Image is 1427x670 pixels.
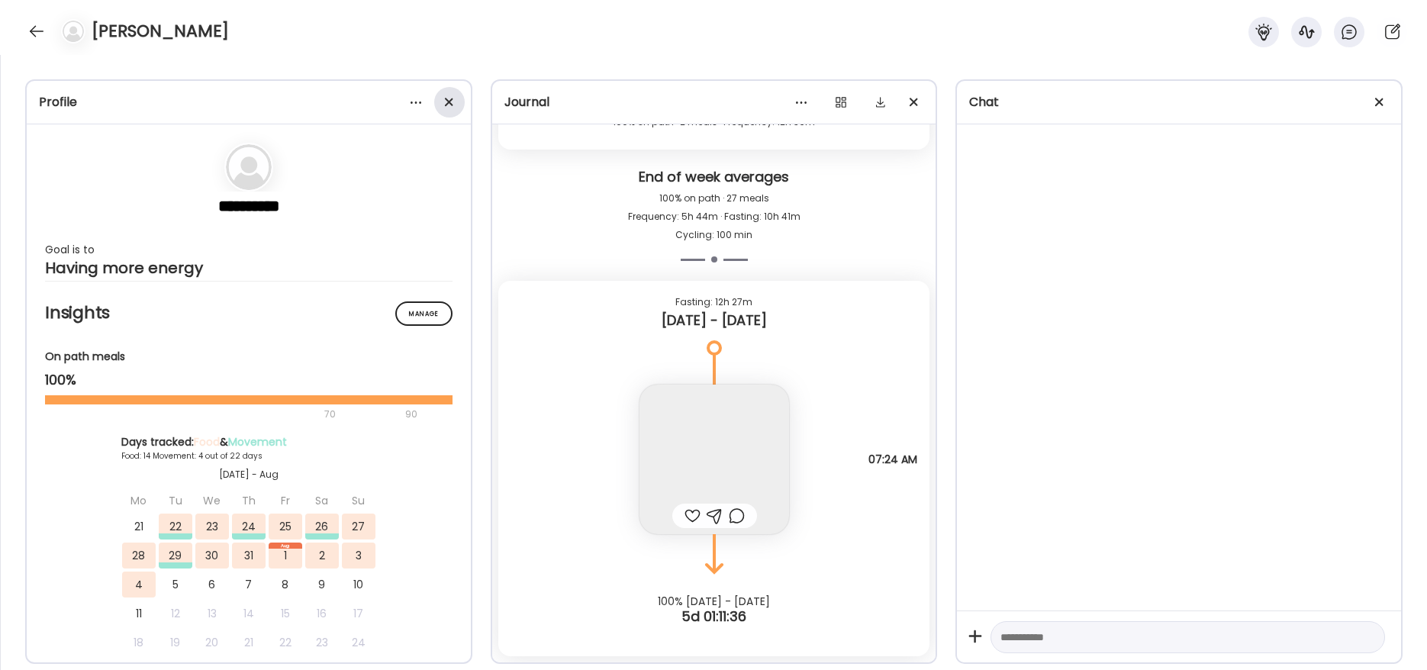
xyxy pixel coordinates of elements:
[504,93,924,111] div: Journal
[269,630,302,656] div: 22
[194,434,220,449] span: Food
[232,514,266,540] div: 24
[232,488,266,514] div: Th
[195,601,229,627] div: 13
[122,630,156,656] div: 18
[269,488,302,514] div: Fr
[159,543,192,569] div: 29
[45,405,401,424] div: 70
[121,450,376,462] div: Food: 14 Movement: 4 out of 22 days
[45,240,453,259] div: Goal is to
[232,572,266,598] div: 7
[195,630,229,656] div: 20
[511,311,918,330] div: [DATE] - [DATE]
[159,601,192,627] div: 12
[63,21,84,42] img: bg-avatar-default.svg
[45,259,453,277] div: Having more energy
[342,572,375,598] div: 10
[395,301,453,326] div: Manage
[122,514,156,540] div: 21
[504,189,924,244] div: 100% on path · 27 meals Frequency: 5h 44m · Fasting: 10h 41m Cycling: 100 min
[45,349,453,365] div: On path meals
[195,514,229,540] div: 23
[269,543,302,549] div: Aug
[305,543,339,569] div: 2
[195,543,229,569] div: 30
[868,453,917,466] span: 07:24 AM
[305,488,339,514] div: Sa
[232,630,266,656] div: 21
[159,572,192,598] div: 5
[269,543,302,569] div: 1
[121,434,376,450] div: Days tracked: &
[305,572,339,598] div: 9
[269,514,302,540] div: 25
[159,514,192,540] div: 22
[121,468,376,482] div: [DATE] - Aug
[228,434,287,449] span: Movement
[969,93,1389,111] div: Chat
[45,371,453,389] div: 100%
[342,630,375,656] div: 24
[305,601,339,627] div: 16
[159,630,192,656] div: 19
[122,488,156,514] div: Mo
[45,301,453,324] h2: Insights
[122,572,156,598] div: 4
[492,607,936,626] div: 5d 01:11:36
[122,543,156,569] div: 28
[226,144,272,190] img: bg-avatar-default.svg
[159,488,192,514] div: Tu
[122,601,156,627] div: 11
[232,601,266,627] div: 14
[305,514,339,540] div: 26
[342,601,375,627] div: 17
[404,405,419,424] div: 90
[232,543,266,569] div: 31
[39,93,459,111] div: Profile
[342,488,375,514] div: Su
[511,293,918,311] div: Fasting: 12h 27m
[492,595,936,607] div: 100% [DATE] - [DATE]
[269,572,302,598] div: 8
[195,488,229,514] div: We
[269,601,302,627] div: 15
[92,19,229,43] h4: [PERSON_NAME]
[305,630,339,656] div: 23
[195,572,229,598] div: 6
[342,543,375,569] div: 3
[342,514,375,540] div: 27
[504,168,924,189] div: End of week averages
